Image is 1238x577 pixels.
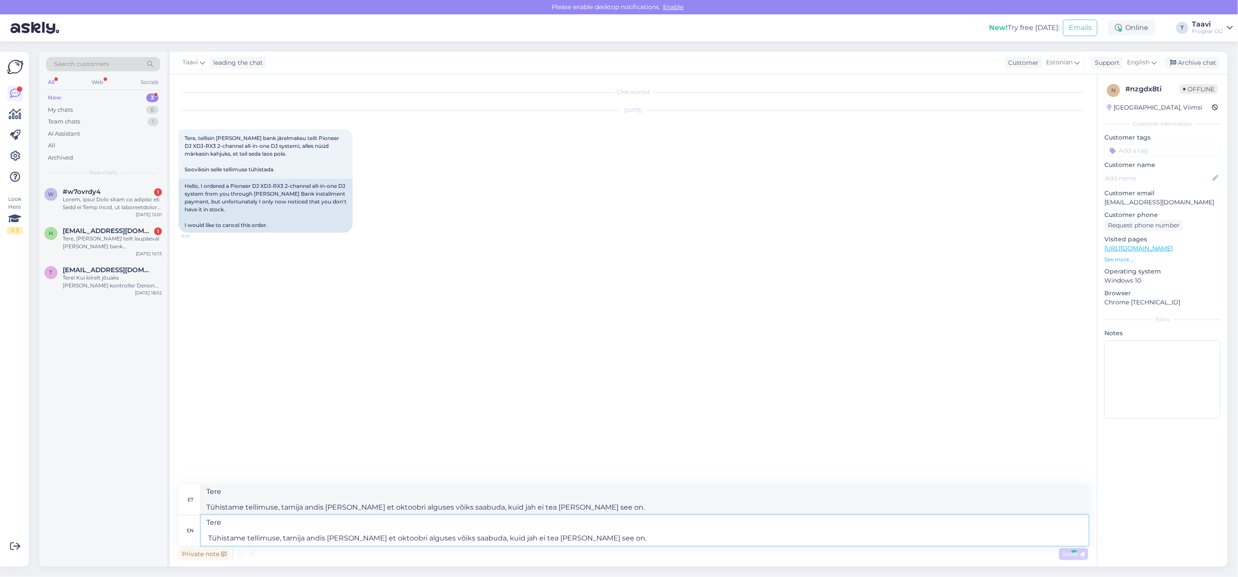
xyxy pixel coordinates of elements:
div: All [48,141,55,150]
div: Extra [1104,316,1221,324]
span: Taavi [182,58,198,67]
div: Taavi [1192,21,1223,28]
button: Emails [1063,20,1097,36]
div: Support [1091,58,1120,67]
div: Archived [48,153,73,162]
div: [DATE] 12:01 [136,211,162,218]
span: Search customers [54,60,109,69]
div: T [1176,22,1188,34]
div: Lorem, ipsu! Dolo sitam co adipisc eli. Sedd ei Temp Incid, ut laboreetdolor magna aliquae. Adm v... [63,196,162,211]
div: Archive chat [1165,57,1220,69]
div: Team chats [48,117,80,126]
div: Hello, I ordered a Pioneer DJ XDJ-RX3 2-channel all-in-one DJ system from you through [PERSON_NAM... [178,179,353,233]
b: New! [989,23,1008,32]
span: Tere, tellisin [PERSON_NAME] bank järelmaksu teilt Pioneer DJ XDJ-RX3 2-channel all-in-one DJ sys... [185,135,340,173]
span: New chats [89,169,117,177]
span: henriraagmets2001@outlook.com [63,227,153,235]
div: 1 [148,117,158,126]
div: [DATE] 10:13 [136,250,162,257]
div: Customer [1005,58,1039,67]
div: My chats [48,106,73,114]
input: Add a tag [1104,144,1221,157]
div: leading the chat [210,58,263,67]
div: Online [1108,20,1155,36]
div: [DATE] 18:02 [135,290,162,296]
div: Progear OÜ [1192,28,1223,35]
input: Add name [1105,173,1211,183]
p: [EMAIL_ADDRESS][DOMAIN_NAME] [1104,198,1221,207]
div: Socials [139,77,160,88]
span: Enable [661,3,686,11]
div: Customer information [1104,120,1221,128]
div: Request phone number [1104,220,1183,231]
img: Askly Logo [7,59,24,75]
span: w [48,191,54,197]
p: Chrome [TECHNICAL_ID] [1104,298,1221,307]
span: English [1127,58,1150,67]
div: Web [90,77,105,88]
div: Chat started [178,88,1088,96]
p: Customer name [1104,160,1221,170]
div: 1 / 3 [7,227,23,234]
a: TaaviProgear OÜ [1192,21,1233,35]
span: Offline [1180,84,1218,94]
p: Windows 10 [1104,276,1221,285]
div: [GEOGRAPHIC_DATA], Viimsi [1107,103,1202,112]
p: See more ... [1104,256,1221,263]
a: [URL][DOMAIN_NAME] [1104,244,1173,252]
div: 3 [146,93,158,102]
p: Customer phone [1104,210,1221,220]
div: AI Assistant [48,130,80,138]
span: #w7ovrdy4 [63,188,101,196]
div: Look Here [7,195,23,234]
div: Tere! Kui kiirelt jõuaks [PERSON_NAME] kontroller Denon SC LIVE 4? [63,274,162,290]
span: h [49,230,53,237]
p: Browser [1104,289,1221,298]
div: Tere, [PERSON_NAME] teilt laupäeval [PERSON_NAME] bank järelamaksuga Pioneer DJ XDJ-RX3 2-channel... [63,235,162,250]
p: Notes [1104,329,1221,338]
span: thomashallik@gmail.com [63,266,153,274]
div: 1 [154,227,162,235]
div: 1 [154,188,162,196]
div: # nzgdx8ti [1125,84,1180,94]
div: [DATE] [178,107,1088,114]
span: 9:29 [181,233,214,240]
span: t [50,269,53,276]
span: Estonian [1046,58,1073,67]
p: Customer email [1104,189,1221,198]
div: Try free [DATE]: [989,23,1060,33]
p: Customer tags [1104,133,1221,142]
p: Visited pages [1104,235,1221,244]
span: n [1111,87,1116,93]
div: 6 [146,106,158,114]
p: Operating system [1104,267,1221,276]
div: New [48,93,61,102]
div: All [46,77,56,88]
